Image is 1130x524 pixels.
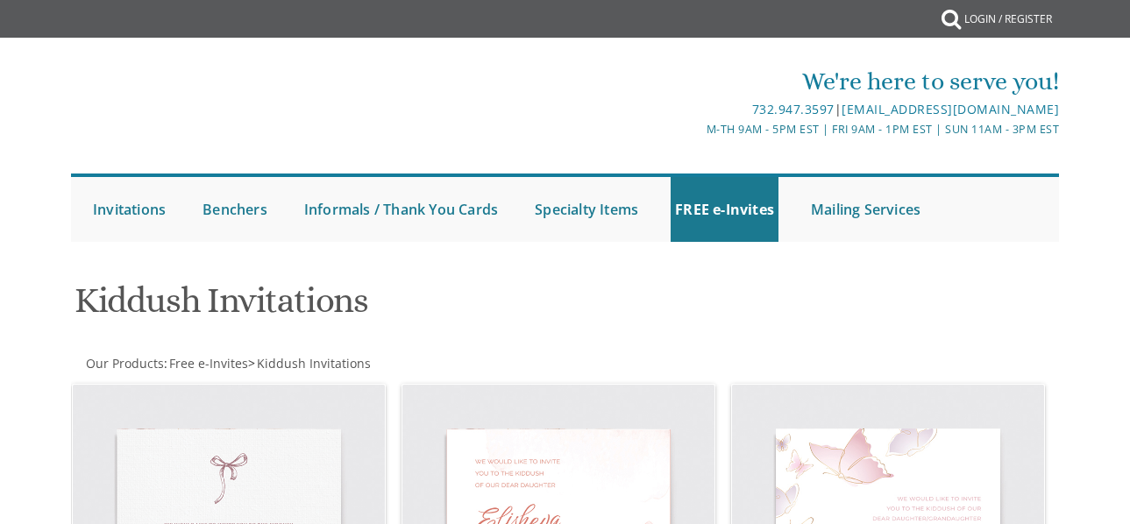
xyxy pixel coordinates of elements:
a: FREE e-Invites [671,177,778,242]
h1: Kiddush Invitations [75,281,720,333]
div: We're here to serve you! [402,64,1059,99]
a: Invitations [89,177,170,242]
a: Free e-Invites [167,355,248,372]
div: M-Th 9am - 5pm EST | Fri 9am - 1pm EST | Sun 11am - 3pm EST [402,120,1059,138]
a: Our Products [84,355,164,372]
a: Mailing Services [807,177,925,242]
a: Kiddush Invitations [255,355,371,372]
a: Specialty Items [530,177,643,242]
a: 732.947.3597 [752,101,835,117]
a: Benchers [198,177,272,242]
span: > [248,355,371,372]
span: Free e-Invites [169,355,248,372]
a: [EMAIL_ADDRESS][DOMAIN_NAME] [842,101,1059,117]
div: : [71,355,565,372]
span: Kiddush Invitations [257,355,371,372]
a: Informals / Thank You Cards [300,177,502,242]
div: | [402,99,1059,120]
